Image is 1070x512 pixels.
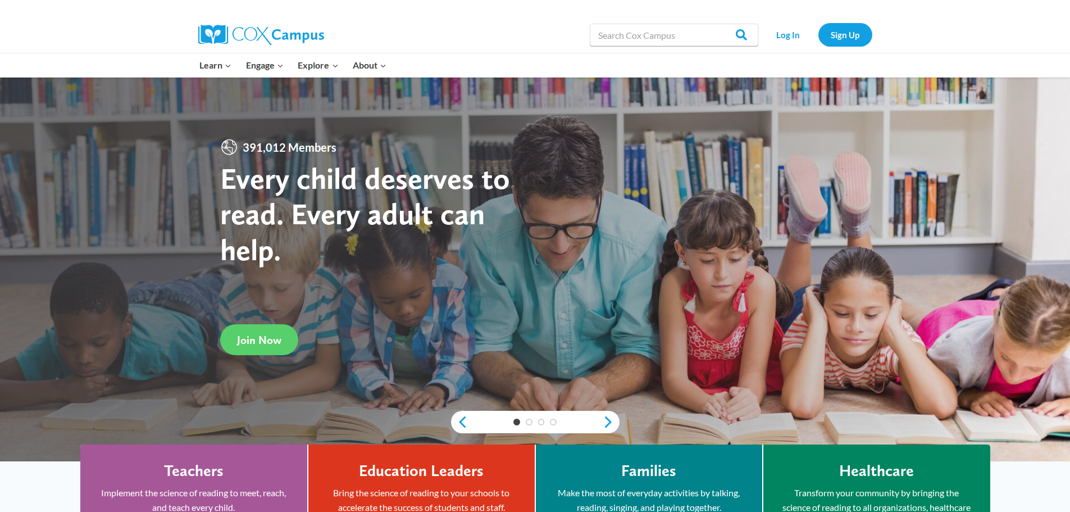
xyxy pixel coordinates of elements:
[451,415,468,429] a: previous
[621,461,676,481] h4: Families
[764,23,872,46] nav: Secondary Navigation
[451,411,620,433] div: content slider buttons
[818,23,872,46] a: Sign Up
[353,58,386,73] span: About
[220,324,298,355] a: Join Now
[198,25,324,45] img: Cox Campus
[238,138,341,156] span: 391,012 Members
[603,415,620,429] a: next
[164,461,224,481] h4: Teachers
[526,419,532,425] a: 2
[237,333,281,347] span: Join Now
[220,160,510,268] strong: Every child deserves to read. Every adult can help.
[550,419,557,425] a: 4
[590,24,758,46] input: Search Cox Campus
[513,419,520,425] a: 1
[193,53,394,77] nav: Primary Navigation
[199,58,231,73] span: Learn
[764,23,813,46] a: Log In
[359,461,484,481] h4: Education Leaders
[298,58,338,73] span: Explore
[538,419,545,425] a: 3
[246,58,284,73] span: Engage
[839,461,914,481] h4: Healthcare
